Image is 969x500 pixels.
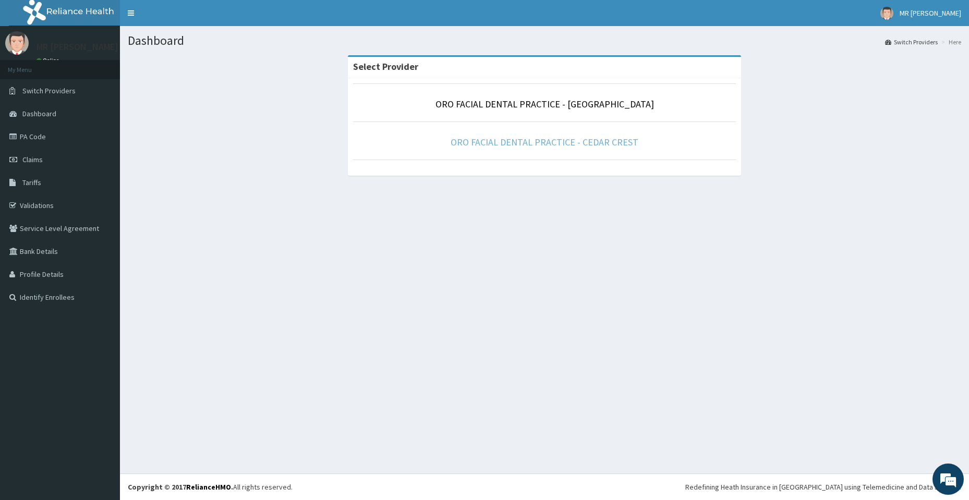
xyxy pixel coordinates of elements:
[128,482,233,492] strong: Copyright © 2017 .
[451,136,638,148] a: ORO FACIAL DENTAL PRACTICE - CEDAR CREST
[37,57,62,64] a: Online
[880,7,893,20] img: User Image
[885,38,938,46] a: Switch Providers
[186,482,231,492] a: RelianceHMO
[120,473,969,500] footer: All rights reserved.
[5,285,199,321] textarea: Type your message and hit 'Enter'
[128,34,961,47] h1: Dashboard
[22,86,76,95] span: Switch Providers
[939,38,961,46] li: Here
[5,31,29,55] img: User Image
[60,131,144,237] span: We're online!
[435,98,654,110] a: ORO FACIAL DENTAL PRACTICE - [GEOGRAPHIC_DATA]
[900,8,961,18] span: MR [PERSON_NAME]
[54,58,175,72] div: Chat with us now
[22,178,41,187] span: Tariffs
[353,60,418,72] strong: Select Provider
[171,5,196,30] div: Minimize live chat window
[685,482,961,492] div: Redefining Heath Insurance in [GEOGRAPHIC_DATA] using Telemedicine and Data Science!
[19,52,42,78] img: d_794563401_company_1708531726252_794563401
[22,109,56,118] span: Dashboard
[22,155,43,164] span: Claims
[37,42,118,52] p: MR [PERSON_NAME]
